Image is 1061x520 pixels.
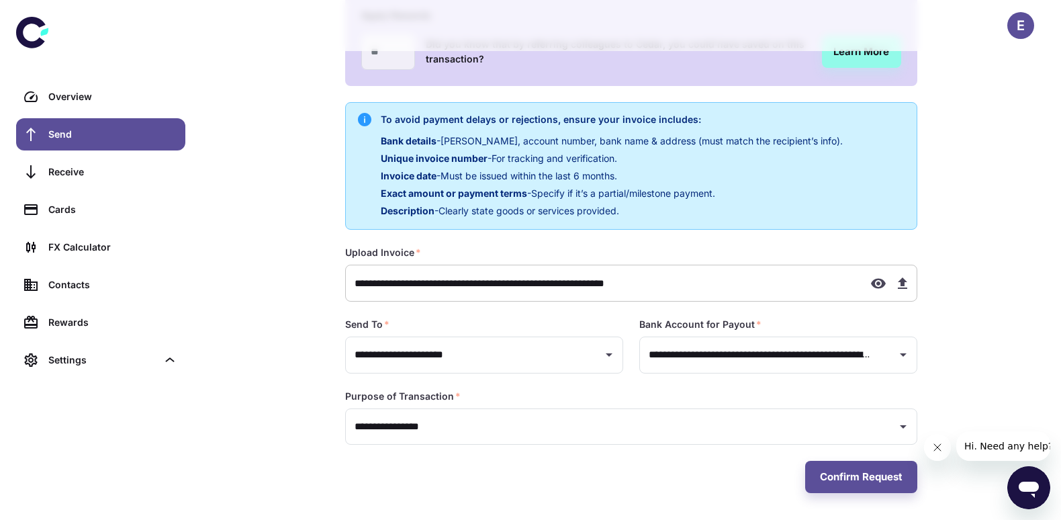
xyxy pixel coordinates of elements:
div: Settings [48,353,157,367]
button: E [1007,12,1034,39]
div: Settings [16,344,185,376]
button: Confirm Request [805,461,917,493]
span: Invoice date [381,170,436,181]
div: Overview [48,89,177,104]
a: Cards [16,193,185,226]
button: Open [894,417,913,436]
p: - [PERSON_NAME], account number, bank name & address (must match the recipient’s info). [381,134,843,148]
button: Open [600,345,618,364]
a: FX Calculator [16,231,185,263]
span: Description [381,205,434,216]
p: - Must be issued within the last 6 months. [381,169,843,183]
div: Contacts [48,277,177,292]
iframe: Button to launch messaging window [1007,466,1050,509]
label: Bank Account for Payout [639,318,762,331]
iframe: Message from company [956,431,1050,461]
label: Purpose of Transaction [345,390,461,403]
a: Contacts [16,269,185,301]
a: Receive [16,156,185,188]
div: Receive [48,165,177,179]
label: Upload Invoice [345,246,421,259]
span: Bank details [381,135,436,146]
div: FX Calculator [48,240,177,255]
h6: To avoid payment delays or rejections, ensure your invoice includes: [381,112,843,127]
a: Rewards [16,306,185,339]
a: Overview [16,81,185,113]
span: Hi. Need any help? [8,9,97,20]
a: Send [16,118,185,150]
p: - Clearly state goods or services provided. [381,204,843,218]
div: Send [48,127,177,142]
p: - Specify if it’s a partial/milestone payment. [381,186,843,201]
div: Rewards [48,315,177,330]
button: Open [894,345,913,364]
h6: Did you know that by referring colleagues to Cedar, you could have saved on this transaction? [426,37,811,67]
iframe: Close message [924,434,951,461]
span: Exact amount or payment terms [381,187,527,199]
span: Unique invoice number [381,153,488,164]
p: - For tracking and verification. [381,151,843,166]
div: Cards [48,202,177,217]
label: Send To [345,318,389,331]
a: Learn More [822,36,901,68]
